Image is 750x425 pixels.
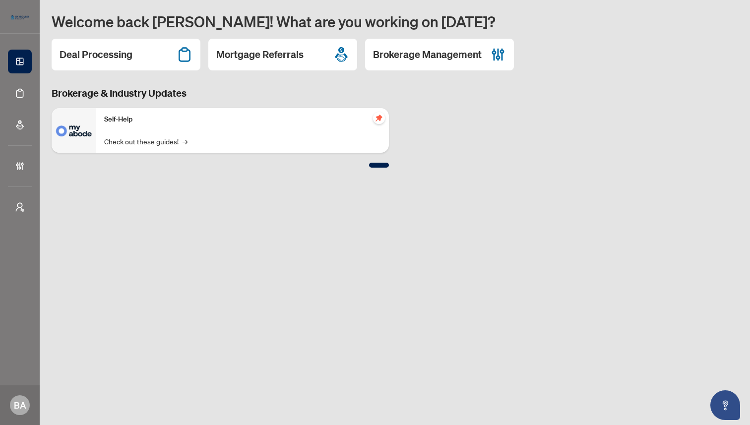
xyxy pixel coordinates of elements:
span: user-switch [15,202,25,212]
p: Self-Help [104,114,381,125]
span: → [183,136,187,147]
span: BA [14,398,26,412]
span: pushpin [373,112,385,124]
h3: Brokerage & Industry Updates [52,86,389,100]
a: Check out these guides!→ [104,136,187,147]
img: Self-Help [52,108,96,153]
h2: Deal Processing [60,48,132,61]
img: logo [8,12,32,22]
h2: Mortgage Referrals [216,48,304,61]
h1: Welcome back [PERSON_NAME]! What are you working on [DATE]? [52,12,738,31]
h2: Brokerage Management [373,48,482,61]
button: Open asap [710,390,740,420]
